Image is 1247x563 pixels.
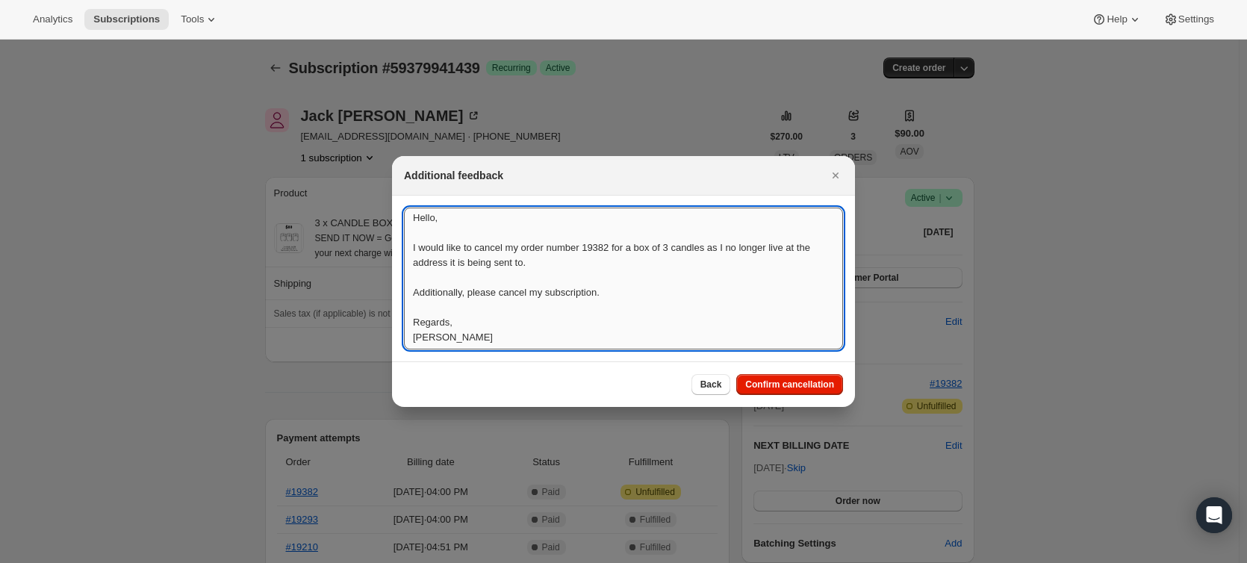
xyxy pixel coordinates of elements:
button: Close [825,165,846,186]
textarea: Hello, I would like to cancel my order number 19382 for a box of 3 candles as I no longer live at... [404,208,843,349]
button: Confirm cancellation [736,374,843,395]
button: Help [1083,9,1151,30]
button: Subscriptions [84,9,169,30]
span: Help [1107,13,1127,25]
button: Analytics [24,9,81,30]
div: Open Intercom Messenger [1196,497,1232,533]
span: Back [700,379,722,391]
span: Analytics [33,13,72,25]
button: Settings [1154,9,1223,30]
span: Settings [1178,13,1214,25]
span: Tools [181,13,204,25]
span: Subscriptions [93,13,160,25]
button: Tools [172,9,228,30]
button: Back [691,374,731,395]
h2: Additional feedback [404,168,503,183]
span: Confirm cancellation [745,379,834,391]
